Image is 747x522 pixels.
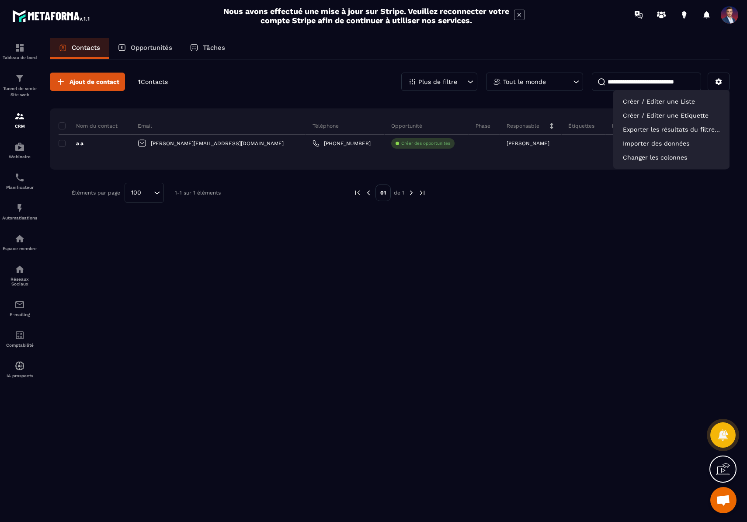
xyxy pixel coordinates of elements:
[128,188,144,198] span: 100
[14,330,25,341] img: accountant
[72,190,120,196] p: Éléments par page
[72,44,100,52] p: Contacts
[618,136,725,150] p: Importer des données
[2,246,37,251] p: Espace membre
[2,227,37,258] a: automationsautomationsEspace membre
[313,140,371,147] a: [PHONE_NUMBER]
[503,79,546,85] p: Tout le monde
[2,196,37,227] a: automationsautomationsAutomatisations
[125,183,164,203] div: Search for option
[2,373,37,378] p: IA prospects
[14,111,25,122] img: formation
[59,140,83,147] p: a a
[2,66,37,104] a: formationformationTunnel de vente Site web
[391,122,422,129] p: Opportunité
[507,140,549,146] p: [PERSON_NAME]
[2,135,37,166] a: automationsautomationsWebinaire
[14,42,25,53] img: formation
[418,79,457,85] p: Plus de filtre
[2,154,37,159] p: Webinaire
[50,38,109,59] a: Contacts
[181,38,234,59] a: Tâches
[618,150,725,164] p: Changer les colonnes
[14,172,25,183] img: scheduler
[138,78,168,86] p: 1
[138,122,152,129] p: Email
[2,258,37,293] a: social-networksocial-networkRéseaux Sociaux
[2,86,37,98] p: Tunnel de vente Site web
[2,324,37,354] a: accountantaccountantComptabilité
[394,189,404,196] p: de 1
[144,188,152,198] input: Search for option
[131,44,172,52] p: Opportunités
[618,122,725,136] p: Exporter les résultats du filtre...
[14,233,25,244] img: automations
[2,36,37,66] a: formationformationTableau de bord
[2,293,37,324] a: emailemailE-mailing
[2,343,37,348] p: Comptabilité
[354,189,361,197] img: prev
[710,487,737,513] a: Ouvrir le chat
[14,264,25,275] img: social-network
[2,277,37,286] p: Réseaux Sociaux
[2,55,37,60] p: Tableau de bord
[618,94,725,108] p: Créer / Editer une Liste
[365,189,372,197] img: prev
[2,312,37,317] p: E-mailing
[313,122,339,129] p: Téléphone
[14,73,25,84] img: formation
[2,185,37,190] p: Planificateur
[14,299,25,310] img: email
[175,190,221,196] p: 1-1 sur 1 éléments
[407,189,415,197] img: next
[141,78,168,85] span: Contacts
[203,44,225,52] p: Tâches
[109,38,181,59] a: Opportunités
[612,122,624,129] p: Liste
[12,8,91,24] img: logo
[2,166,37,196] a: schedulerschedulerPlanificateur
[69,77,119,86] span: Ajout de contact
[375,184,391,201] p: 01
[50,73,125,91] button: Ajout de contact
[2,104,37,135] a: formationformationCRM
[568,122,594,129] p: Étiquettes
[14,142,25,152] img: automations
[2,216,37,220] p: Automatisations
[401,140,450,146] p: Créer des opportunités
[59,122,118,129] p: Nom du contact
[507,122,539,129] p: Responsable
[223,7,510,25] h2: Nous avons effectué une mise à jour sur Stripe. Veuillez reconnecter votre compte Stripe afin de ...
[618,108,725,122] p: Créer / Editer une Etiquette
[476,122,490,129] p: Phase
[14,361,25,371] img: automations
[14,203,25,213] img: automations
[2,124,37,129] p: CRM
[418,189,426,197] img: next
